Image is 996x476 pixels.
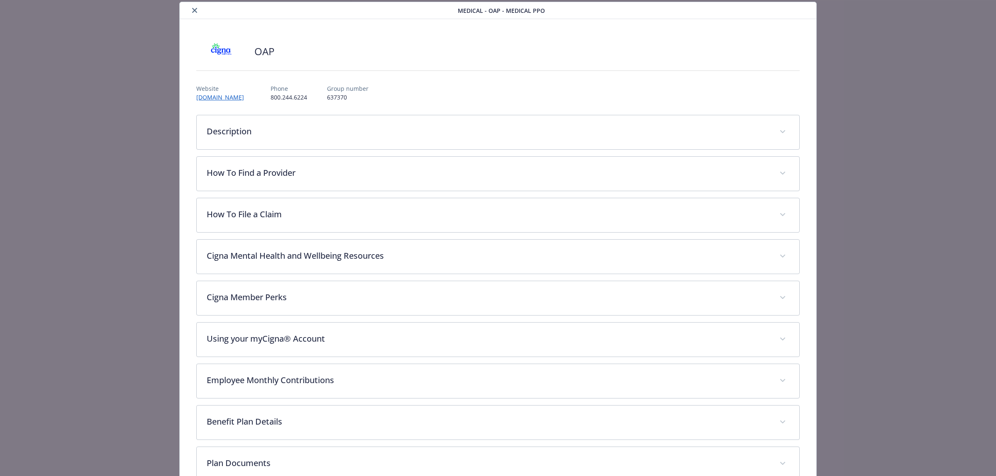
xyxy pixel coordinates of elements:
p: Website [196,84,251,93]
p: 637370 [327,93,369,102]
div: Description [197,115,799,149]
p: How To File a Claim [207,208,769,221]
a: [DOMAIN_NAME] [196,93,251,101]
p: Group number [327,84,369,93]
p: How To Find a Provider [207,167,769,179]
p: Phone [271,84,307,93]
p: Cigna Member Perks [207,291,769,304]
img: CIGNA [196,39,246,64]
div: Cigna Member Perks [197,281,799,315]
span: Medical - OAP - Medical PPO [458,6,545,15]
button: close [190,5,200,15]
div: How To Find a Provider [197,157,799,191]
div: How To File a Claim [197,198,799,232]
div: Cigna Mental Health and Wellbeing Resources [197,240,799,274]
h2: OAP [254,44,274,58]
div: Using your myCigna® Account [197,323,799,357]
div: Employee Monthly Contributions [197,364,799,398]
p: Using your myCigna® Account [207,333,769,345]
p: 800.244.6224 [271,93,307,102]
p: Employee Monthly Contributions [207,374,769,386]
p: Cigna Mental Health and Wellbeing Resources [207,250,769,262]
p: Benefit Plan Details [207,415,769,428]
div: Benefit Plan Details [197,406,799,440]
p: Description [207,125,769,138]
p: Plan Documents [207,457,769,469]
